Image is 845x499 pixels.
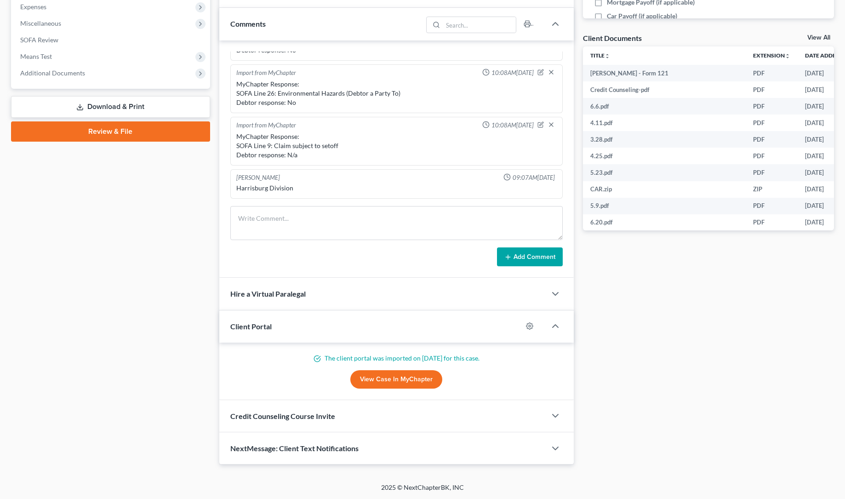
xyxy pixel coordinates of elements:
span: Expenses [20,3,46,11]
td: 6.20.pdf [583,214,746,231]
td: PDF [746,131,798,148]
a: Download & Print [11,96,210,118]
div: Import from MyChapter [236,69,296,78]
td: PDF [746,198,798,214]
div: MyChapter Response: SOFA Line 9: Claim subject to setoff Debtor response: N/a [236,132,557,160]
a: SOFA Review [13,32,210,48]
a: View Case in MyChapter [350,370,442,389]
div: MyChapter Response: SOFA Line 26: Environmental Hazards (Debtor a Party To) Debtor response: No [236,80,557,107]
span: Car Payoff (if applicable) [607,11,677,21]
span: 10:08AM[DATE] [491,121,534,130]
a: View All [807,34,830,41]
td: PDF [746,81,798,98]
span: Additional Documents [20,69,85,77]
a: Titleunfold_more [590,52,610,59]
button: Add Comment [497,247,563,267]
td: ZIP [746,181,798,198]
p: The client portal was imported on [DATE] for this case. [230,354,563,363]
td: PDF [746,115,798,131]
i: unfold_more [605,53,610,59]
td: PDF [746,65,798,81]
span: Comments [230,19,266,28]
a: Extensionunfold_more [753,52,790,59]
div: Harrisburg Division [236,184,557,193]
span: NextMessage: Client Text Notifications [230,444,359,453]
td: 6.6.pdf [583,98,746,115]
span: Hire a Virtual Paralegal [230,289,306,298]
td: 4.11.pdf [583,115,746,131]
td: CAR.zip [583,181,746,198]
input: Search... [443,17,516,33]
td: 3.28.pdf [583,131,746,148]
span: 10:08AM[DATE] [491,69,534,77]
span: Client Portal [230,322,272,331]
td: 5.9.pdf [583,198,746,214]
span: SOFA Review [20,36,58,44]
td: PDF [746,214,798,231]
span: 09:07AM[DATE] [513,173,555,182]
td: [PERSON_NAME] - Form 121 [583,65,746,81]
div: Client Documents [583,33,642,43]
div: [PERSON_NAME] [236,173,280,182]
td: 5.23.pdf [583,164,746,181]
td: PDF [746,98,798,115]
td: Credit Counseling-pdf [583,81,746,98]
i: unfold_more [785,53,790,59]
span: Miscellaneous [20,19,61,27]
td: PDF [746,148,798,164]
a: Review & File [11,121,210,142]
div: Import from MyChapter [236,121,296,130]
span: Credit Counseling Course Invite [230,412,335,420]
td: 4.25.pdf [583,148,746,164]
span: Means Test [20,52,52,60]
td: PDF [746,164,798,181]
